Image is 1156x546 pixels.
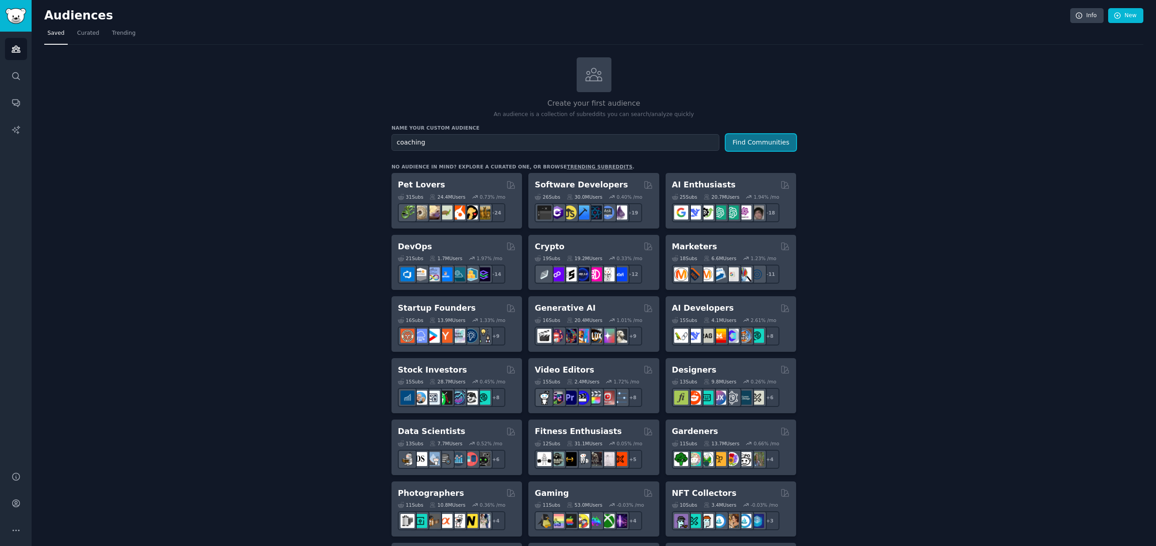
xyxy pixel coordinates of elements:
div: + 14 [486,265,505,284]
img: vegetablegardening [674,452,688,466]
img: userexperience [725,391,739,405]
a: Curated [74,26,103,45]
button: Find Communities [726,134,796,151]
img: technicalanalysis [476,391,490,405]
div: 25 Sub s [672,194,697,200]
div: + 4 [760,450,779,469]
div: + 11 [760,265,779,284]
h3: Name your custom audience [392,125,796,131]
img: platformengineering [451,267,465,281]
h2: AI Developers [672,303,734,314]
div: 26 Sub s [535,194,560,200]
h2: Create your first audience [392,98,796,109]
img: UX_Design [750,391,764,405]
img: DevOpsLinks [438,267,452,281]
img: OpenSourceAI [725,329,739,343]
h2: Data Scientists [398,426,465,437]
div: 10.8M Users [429,502,465,508]
h2: Audiences [44,9,1070,23]
img: GardeningUK [712,452,726,466]
span: Curated [77,29,99,37]
img: Youtubevideo [601,391,615,405]
h2: Fitness Enthusiasts [535,426,622,437]
div: + 12 [623,265,642,284]
img: WeddingPhotography [476,514,490,528]
div: 10 Sub s [672,502,697,508]
span: Saved [47,29,65,37]
img: GardenersWorld [750,452,764,466]
div: 4.1M Users [704,317,736,323]
img: GymMotivation [550,452,564,466]
img: logodesign [687,391,701,405]
img: statistics [426,452,440,466]
h2: Gardeners [672,426,718,437]
div: 1.7M Users [429,255,462,261]
h2: AI Enthusiasts [672,179,736,191]
div: 13 Sub s [398,440,423,447]
div: 0.66 % /mo [754,440,779,447]
img: googleads [725,267,739,281]
div: + 19 [623,203,642,222]
a: Saved [44,26,68,45]
img: analytics [451,452,465,466]
span: Trending [112,29,135,37]
img: succulents [687,452,701,466]
img: startup [426,329,440,343]
img: learndesign [737,391,751,405]
img: SaaS [413,329,427,343]
img: editors [550,391,564,405]
div: 12 Sub s [535,440,560,447]
div: 6.6M Users [704,255,736,261]
div: 0.33 % /mo [617,255,643,261]
h2: Gaming [535,488,569,499]
img: dataengineering [438,452,452,466]
div: 11 Sub s [672,440,697,447]
div: 18 Sub s [672,255,697,261]
h2: Photographers [398,488,464,499]
img: iOSProgramming [575,205,589,219]
div: 19 Sub s [535,255,560,261]
img: weightroom [575,452,589,466]
img: reactnative [588,205,602,219]
a: Info [1070,8,1104,23]
img: data [476,452,490,466]
div: 7.7M Users [429,440,462,447]
div: 53.0M Users [567,502,602,508]
div: 15 Sub s [672,317,697,323]
img: sdforall [575,329,589,343]
img: StocksAndTrading [451,391,465,405]
img: NFTmarket [699,514,713,528]
img: herpetology [401,205,415,219]
input: Pick a short name, like "Digital Marketers" or "Movie-Goers" [392,134,719,151]
div: 21 Sub s [398,255,423,261]
img: workout [563,452,577,466]
div: 1.72 % /mo [614,378,639,385]
img: aws_cdk [464,267,478,281]
h2: Software Developers [535,179,628,191]
h2: Pet Lovers [398,179,445,191]
div: 1.97 % /mo [477,255,503,261]
h2: Crypto [535,241,564,252]
img: linux_gaming [537,514,551,528]
img: leopardgeckos [426,205,440,219]
img: flowers [725,452,739,466]
img: VideoEditors [575,391,589,405]
img: Entrepreneurship [464,329,478,343]
img: defiblockchain [588,267,602,281]
img: MistralAI [712,329,726,343]
img: deepdream [563,329,577,343]
img: chatgpt_prompts_ [725,205,739,219]
img: personaltraining [613,452,627,466]
img: ArtificalIntelligence [750,205,764,219]
div: 0.45 % /mo [480,378,505,385]
img: PlatformEngineers [476,267,490,281]
div: + 9 [623,327,642,345]
img: indiehackers [451,329,465,343]
div: 1.01 % /mo [617,317,643,323]
h2: Stock Investors [398,364,467,376]
img: EntrepreneurRideAlong [401,329,415,343]
img: OpenSeaNFT [712,514,726,528]
a: New [1108,8,1143,23]
p: An audience is a collection of subreddits you can search/analyze quickly [392,111,796,119]
div: 2.4M Users [567,378,600,385]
